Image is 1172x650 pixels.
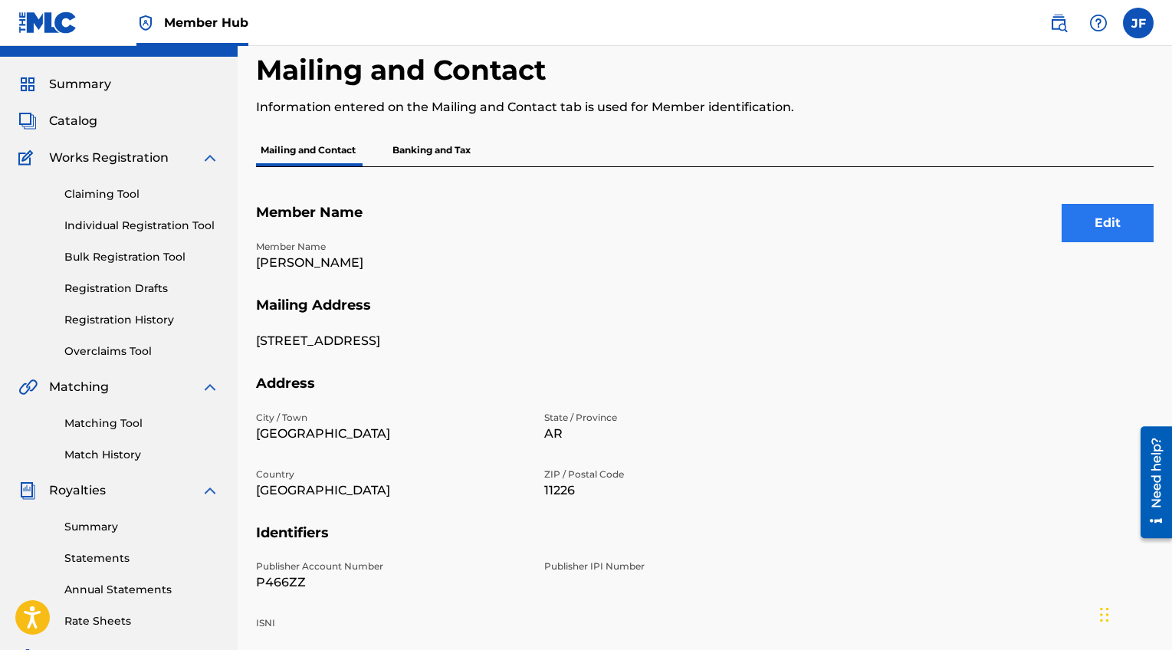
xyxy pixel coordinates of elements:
[1089,14,1108,32] img: help
[164,14,248,31] span: Member Hub
[1123,8,1154,38] div: User Menu
[64,186,219,202] a: Claiming Tool
[64,218,219,234] a: Individual Registration Tool
[49,112,97,130] span: Catalog
[256,524,1154,560] h5: Identifiers
[18,75,37,94] img: Summary
[64,447,219,463] a: Match History
[544,481,814,500] p: 11226
[201,378,219,396] img: expand
[64,343,219,359] a: Overclaims Tool
[256,53,554,87] h2: Mailing and Contact
[256,425,526,443] p: [GEOGRAPHIC_DATA]
[49,75,111,94] span: Summary
[64,550,219,566] a: Statements
[544,425,814,443] p: AR
[256,560,526,573] p: Publisher Account Number
[256,98,947,117] p: Information entered on the Mailing and Contact tab is used for Member identification.
[64,415,219,432] a: Matching Tool
[1100,592,1109,638] div: Drag
[1049,14,1068,32] img: search
[388,134,475,166] p: Banking and Tax
[256,616,526,630] p: ISNI
[1095,576,1172,650] iframe: Chat Widget
[49,481,106,500] span: Royalties
[256,375,1154,411] h5: Address
[18,149,38,167] img: Works Registration
[64,519,219,535] a: Summary
[18,11,77,34] img: MLC Logo
[256,134,360,166] p: Mailing and Contact
[64,582,219,598] a: Annual Statements
[64,249,219,265] a: Bulk Registration Tool
[18,112,97,130] a: CatalogCatalog
[18,481,37,500] img: Royalties
[256,204,1154,240] h5: Member Name
[64,312,219,328] a: Registration History
[201,481,219,500] img: expand
[256,254,526,272] p: [PERSON_NAME]
[18,378,38,396] img: Matching
[49,149,169,167] span: Works Registration
[1062,204,1154,242] button: Edit
[64,613,219,629] a: Rate Sheets
[256,297,1154,333] h5: Mailing Address
[18,112,37,130] img: Catalog
[136,14,155,32] img: Top Rightsholder
[18,75,111,94] a: SummarySummary
[64,281,219,297] a: Registration Drafts
[256,240,526,254] p: Member Name
[1129,421,1172,544] iframe: Resource Center
[256,481,526,500] p: [GEOGRAPHIC_DATA]
[544,560,814,573] p: Publisher IPI Number
[1083,8,1114,38] div: Help
[544,411,814,425] p: State / Province
[256,332,526,350] p: [STREET_ADDRESS]
[49,378,109,396] span: Matching
[256,468,526,481] p: Country
[201,149,219,167] img: expand
[256,573,526,592] p: P466ZZ
[544,468,814,481] p: ZIP / Postal Code
[256,411,526,425] p: City / Town
[1043,8,1074,38] a: Public Search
